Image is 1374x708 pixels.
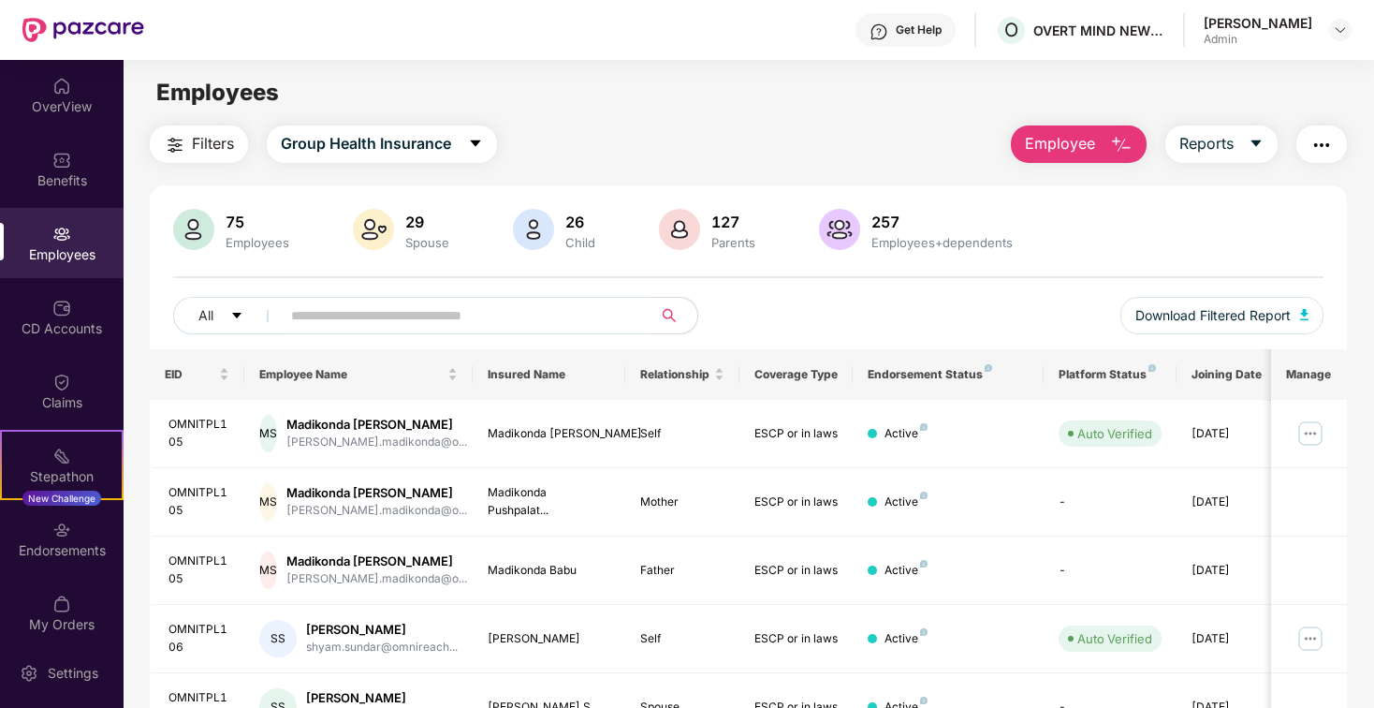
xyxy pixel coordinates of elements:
div: OVERT MIND NEW IDEAS TECHNOLOGIES [1033,22,1164,39]
div: [DATE] [1191,630,1276,648]
div: [DATE] [1191,425,1276,443]
img: svg+xml;base64,PHN2ZyBpZD0iTXlfT3JkZXJzIiBkYXRhLW5hbWU9Ik15IE9yZGVycyIgeG1sbnM9Imh0dHA6Ly93d3cudz... [52,595,71,613]
div: Child [562,235,599,250]
span: Filters [192,132,234,155]
div: Active [884,425,928,443]
button: Allcaret-down [173,297,287,334]
button: Group Health Insurancecaret-down [267,125,497,163]
th: EID [150,349,245,400]
img: svg+xml;base64,PHN2ZyBpZD0iSG9tZSIgeG1sbnM9Imh0dHA6Ly93d3cudzMub3JnLzIwMDAvc3ZnIiB3aWR0aD0iMjAiIG... [52,77,71,96]
div: Settings [42,664,104,683]
button: Employee [1011,125,1147,163]
img: svg+xml;base64,PHN2ZyB4bWxucz0iaHR0cDovL3d3dy53My5vcmcvMjAwMC9zdmciIHdpZHRoPSI4IiBoZWlnaHQ9IjgiIH... [920,423,928,431]
span: caret-down [1249,136,1264,153]
div: Auto Verified [1077,629,1152,648]
div: Employees+dependents [868,235,1016,250]
img: svg+xml;base64,PHN2ZyB4bWxucz0iaHR0cDovL3d3dy53My5vcmcvMjAwMC9zdmciIHhtbG5zOnhsaW5rPSJodHRwOi8vd3... [353,209,394,250]
div: OMNITPL105 [168,553,230,588]
div: 29 [402,213,453,231]
span: EID [165,367,216,382]
img: svg+xml;base64,PHN2ZyB4bWxucz0iaHR0cDovL3d3dy53My5vcmcvMjAwMC9zdmciIHhtbG5zOnhsaW5rPSJodHRwOi8vd3... [1110,134,1133,156]
div: New Challenge [22,491,101,506]
div: Mother [640,494,724,511]
div: Active [884,494,928,511]
div: [PERSON_NAME] [1204,14,1312,32]
img: svg+xml;base64,PHN2ZyB4bWxucz0iaHR0cDovL3d3dy53My5vcmcvMjAwMC9zdmciIHdpZHRoPSI4IiBoZWlnaHQ9IjgiIH... [920,697,928,704]
img: svg+xml;base64,PHN2ZyB4bWxucz0iaHR0cDovL3d3dy53My5vcmcvMjAwMC9zdmciIHdpZHRoPSI4IiBoZWlnaHQ9IjgiIH... [985,364,992,372]
img: svg+xml;base64,PHN2ZyBpZD0iQmVuZWZpdHMiIHhtbG5zPSJodHRwOi8vd3d3LnczLm9yZy8yMDAwL3N2ZyIgd2lkdGg9Ij... [52,151,71,170]
div: MS [259,552,277,589]
img: svg+xml;base64,PHN2ZyB4bWxucz0iaHR0cDovL3d3dy53My5vcmcvMjAwMC9zdmciIHdpZHRoPSI4IiBoZWlnaHQ9IjgiIH... [920,560,928,568]
div: Get Help [896,22,942,37]
div: ESCP or in laws [754,425,839,443]
div: Employees [222,235,293,250]
div: [PERSON_NAME] [488,630,610,648]
div: Madikonda [PERSON_NAME] [286,484,467,502]
span: Download Filtered Report [1135,305,1291,326]
img: svg+xml;base64,PHN2ZyB4bWxucz0iaHR0cDovL3d3dy53My5vcmcvMjAwMC9zdmciIHdpZHRoPSIyNCIgaGVpZ2h0PSIyNC... [164,134,186,156]
div: Madikonda [PERSON_NAME] [286,553,467,570]
span: Employees [156,79,279,106]
span: Employee Name [259,367,444,382]
img: svg+xml;base64,PHN2ZyB4bWxucz0iaHR0cDovL3d3dy53My5vcmcvMjAwMC9zdmciIHdpZHRoPSIyMSIgaGVpZ2h0PSIyMC... [52,447,71,465]
div: MS [259,415,277,452]
img: manageButton [1295,624,1325,654]
div: [PERSON_NAME].madikonda@o... [286,434,467,451]
img: svg+xml;base64,PHN2ZyB4bWxucz0iaHR0cDovL3d3dy53My5vcmcvMjAwMC9zdmciIHdpZHRoPSI4IiBoZWlnaHQ9IjgiIH... [920,492,928,499]
img: svg+xml;base64,PHN2ZyBpZD0iQ2xhaW0iIHhtbG5zPSJodHRwOi8vd3d3LnczLm9yZy8yMDAwL3N2ZyIgd2lkdGg9IjIwIi... [52,373,71,391]
div: Spouse [402,235,453,250]
img: svg+xml;base64,PHN2ZyBpZD0iSGVscC0zMngzMiIgeG1sbnM9Imh0dHA6Ly93d3cudzMub3JnLzIwMDAvc3ZnIiB3aWR0aD... [870,22,888,41]
img: svg+xml;base64,PHN2ZyB4bWxucz0iaHR0cDovL3d3dy53My5vcmcvMjAwMC9zdmciIHhtbG5zOnhsaW5rPSJodHRwOi8vd3... [819,209,860,250]
img: svg+xml;base64,PHN2ZyBpZD0iQ0RfQWNjb3VudHMiIGRhdGEtbmFtZT0iQ0QgQWNjb3VudHMiIHhtbG5zPSJodHRwOi8vd3... [52,299,71,317]
div: MS [259,483,277,521]
div: [PERSON_NAME] [306,689,458,707]
div: Platform Status [1059,367,1162,382]
div: Parents [708,235,759,250]
div: 26 [562,213,599,231]
th: Joining Date [1177,349,1291,400]
span: search [651,308,688,323]
div: Self [640,425,724,443]
div: [PERSON_NAME] [306,621,458,639]
button: Filters [150,125,248,163]
button: search [651,297,698,334]
div: Auto Verified [1077,424,1152,443]
span: Group Health Insurance [281,132,451,155]
td: - [1044,468,1177,537]
th: Relationship [625,349,739,400]
div: Endorsement Status [868,367,1028,382]
img: svg+xml;base64,PHN2ZyB4bWxucz0iaHR0cDovL3d3dy53My5vcmcvMjAwMC9zdmciIHdpZHRoPSI4IiBoZWlnaHQ9IjgiIH... [920,628,928,636]
div: 257 [868,213,1016,231]
div: Active [884,630,928,648]
div: [PERSON_NAME].madikonda@o... [286,570,467,588]
div: Madikonda [PERSON_NAME] [488,425,610,443]
div: shyam.sundar@omnireach... [306,639,458,656]
img: svg+xml;base64,PHN2ZyBpZD0iU2V0dGluZy0yMHgyMCIgeG1sbnM9Imh0dHA6Ly93d3cudzMub3JnLzIwMDAvc3ZnIiB3aW... [20,664,38,683]
span: All [198,305,213,326]
span: O [1004,19,1018,41]
span: caret-down [230,309,243,324]
img: New Pazcare Logo [22,18,144,42]
span: Relationship [640,367,710,382]
div: OMNITPL105 [168,484,230,520]
img: svg+xml;base64,PHN2ZyBpZD0iRW5kb3JzZW1lbnRzIiB4bWxucz0iaHR0cDovL3d3dy53My5vcmcvMjAwMC9zdmciIHdpZH... [52,521,71,539]
div: Self [640,630,724,648]
img: svg+xml;base64,PHN2ZyBpZD0iRHJvcGRvd24tMzJ4MzIiIHhtbG5zPSJodHRwOi8vd3d3LnczLm9yZy8yMDAwL3N2ZyIgd2... [1333,22,1348,37]
div: [DATE] [1191,494,1276,511]
div: ESCP or in laws [754,630,839,648]
div: Madikonda [PERSON_NAME] [286,416,467,434]
div: Admin [1204,32,1312,47]
th: Manage [1271,349,1347,400]
img: svg+xml;base64,PHN2ZyB4bWxucz0iaHR0cDovL3d3dy53My5vcmcvMjAwMC9zdmciIHhtbG5zOnhsaW5rPSJodHRwOi8vd3... [173,209,214,250]
td: - [1044,537,1177,605]
div: Active [884,562,928,580]
img: svg+xml;base64,PHN2ZyB4bWxucz0iaHR0cDovL3d3dy53My5vcmcvMjAwMC9zdmciIHhtbG5zOnhsaW5rPSJodHRwOi8vd3... [1300,309,1309,320]
span: Employee [1025,132,1095,155]
th: Insured Name [473,349,625,400]
button: Reportscaret-down [1165,125,1278,163]
div: ESCP or in laws [754,562,839,580]
div: SS [259,620,297,657]
div: Madikonda Pushpalat... [488,484,610,520]
div: 127 [708,213,759,231]
img: manageButton [1295,419,1325,449]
